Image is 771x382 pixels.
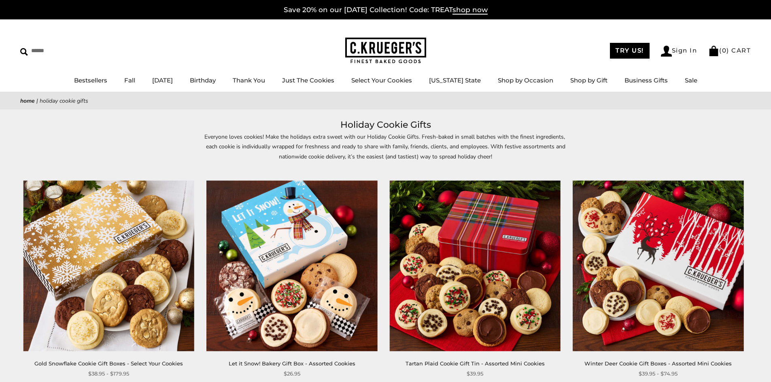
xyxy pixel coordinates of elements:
[639,369,678,378] span: $39.95 - $74.95
[282,76,334,84] a: Just The Cookies
[467,369,483,378] span: $39.95
[708,46,719,56] img: Bag
[685,76,697,84] a: Sale
[229,360,355,367] a: Let it Snow! Bakery Gift Box - Assorted Cookies
[351,76,412,84] a: Select Your Cookies
[23,180,194,351] img: Gold Snowflake Cookie Gift Boxes - Select Your Cookies
[498,76,553,84] a: Shop by Occasion
[40,97,88,105] span: Holiday Cookie Gifts
[20,48,28,56] img: Search
[570,76,607,84] a: Shop by Gift
[390,180,561,351] img: Tartan Plaid Cookie Gift Tin - Assorted Mini Cookies
[200,132,572,172] p: Everyone loves cookies! Make the holidays extra sweet with our Holiday Cookie Gifts. Fresh-baked ...
[124,76,135,84] a: Fall
[722,46,727,54] span: 0
[573,180,743,351] img: Winter Deer Cookie Gift Boxes - Assorted Mini Cookies
[584,360,732,367] a: Winter Deer Cookie Gift Boxes - Assorted Mini Cookies
[284,369,300,378] span: $26.95
[708,46,751,54] a: (0) CART
[88,369,129,378] span: $38.95 - $179.95
[74,76,107,84] a: Bestsellers
[190,76,216,84] a: Birthday
[32,118,739,132] h1: Holiday Cookie Gifts
[345,38,426,64] img: C.KRUEGER'S
[20,96,751,106] nav: breadcrumbs
[36,97,38,105] span: |
[284,6,488,15] a: Save 20% on our [DATE] Collection! Code: TREATshop now
[429,76,481,84] a: [US_STATE] State
[661,46,672,57] img: Account
[20,44,117,57] input: Search
[661,46,697,57] a: Sign In
[406,360,545,367] a: Tartan Plaid Cookie Gift Tin - Assorted Mini Cookies
[624,76,668,84] a: Business Gifts
[610,43,650,59] a: TRY US!
[206,180,377,351] img: Let it Snow! Bakery Gift Box - Assorted Cookies
[233,76,265,84] a: Thank You
[34,360,183,367] a: Gold Snowflake Cookie Gift Boxes - Select Your Cookies
[452,6,488,15] span: shop now
[20,97,35,105] a: Home
[152,76,173,84] a: [DATE]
